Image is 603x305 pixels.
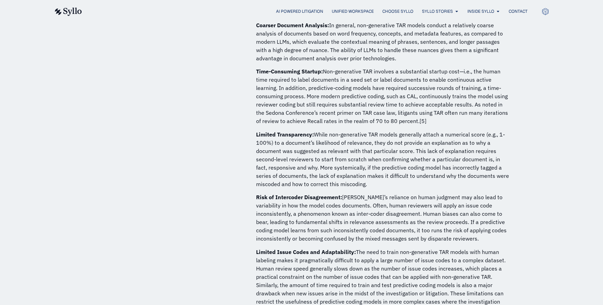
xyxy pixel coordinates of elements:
a: Contact [509,8,528,14]
nav: Menu [96,8,528,15]
p: Non-generative TAR involves a substantial startup cost—i.e., the human time required to label doc... [256,67,511,125]
a: Inside Syllo [467,8,494,14]
strong: Limited Issue Codes and Adaptability: [256,248,356,255]
p: While non-generative TAR models generally attach a numerical score (e.g., 1-100%) to a document’s... [256,130,511,188]
a: Choose Syllo [382,8,413,14]
strong: Risk of Intercoder Disagreement: [256,194,342,201]
strong: Coarser Document Analysis: [256,22,329,29]
img: syllo [54,8,82,16]
p: In general, non-generative TAR models conduct a relatively coarse analysis of documents based on ... [256,21,511,62]
a: Unified Workspace [332,8,374,14]
a: Syllo Stories [422,8,453,14]
strong: Limited Transparency: [256,131,314,138]
p: [PERSON_NAME]’s reliance on human judgment may also lead to variability in how the model codes do... [256,193,511,243]
strong: Time-Consuming Startup: [256,68,323,75]
a: AI Powered Litigation [276,8,323,14]
div: Menu Toggle [96,8,528,15]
